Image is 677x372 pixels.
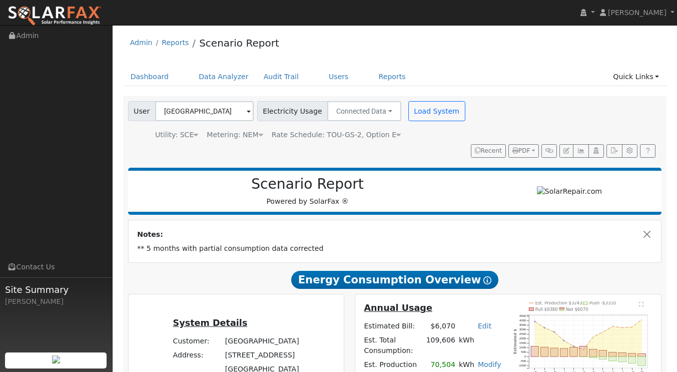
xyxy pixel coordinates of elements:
a: Admin [130,39,153,47]
text: 3500 [519,323,526,326]
span: PDF [512,147,530,154]
div: [PERSON_NAME] [5,296,107,307]
rect: onclick="" [618,353,626,357]
button: Generate Report Link [541,144,557,158]
text: 1500 [519,341,526,344]
circle: onclick="" [622,327,623,328]
td: 109,606 [424,333,457,357]
input: Select a User [155,101,254,121]
span: [PERSON_NAME] [608,9,666,17]
button: Multi-Series Graph [573,144,588,158]
td: [STREET_ADDRESS] [223,348,301,362]
rect: onclick="" [589,356,597,358]
a: Help Link [640,144,655,158]
a: Dashboard [123,68,177,86]
rect: onclick="" [531,346,539,357]
circle: onclick="" [563,340,564,341]
text: 2000 [519,336,526,340]
strong: Notes: [137,230,163,238]
td: $6,070 [424,319,457,333]
td: Address: [171,348,223,362]
button: Export Interval Data [606,144,622,158]
button: PDF [508,144,539,158]
text: Net $6070 [566,307,588,312]
a: Data Analyzer [191,68,256,86]
rect: onclick="" [599,356,607,359]
div: Powered by SolarFax ® [133,176,482,207]
span: Site Summary [5,283,107,296]
text: 2500 [519,332,526,335]
rect: onclick="" [570,347,578,357]
a: Reports [162,39,189,47]
td: [GEOGRAPHIC_DATA] [223,334,301,348]
circle: onclick="" [602,331,603,332]
text: 4500 [519,314,526,317]
text:  [639,301,644,306]
u: System Details [173,318,248,328]
rect: onclick="" [560,348,568,356]
text: 3000 [519,327,526,331]
circle: onclick="" [583,349,584,350]
a: Users [321,68,356,86]
rect: onclick="" [609,356,617,361]
button: Settings [622,144,637,158]
circle: onclick="" [593,336,594,337]
a: Modify [478,360,501,368]
img: SolarFax [8,6,102,27]
td: Customer: [171,334,223,348]
a: Scenario Report [199,37,279,49]
rect: onclick="" [599,350,607,357]
rect: onclick="" [618,356,626,362]
rect: onclick="" [638,354,646,357]
a: Reports [371,68,413,86]
h2: Scenario Report [138,176,477,193]
img: SolarRepair.com [537,186,602,197]
text: -1000 [518,363,526,367]
text: 1000 [519,345,526,349]
rect: onclick="" [628,353,636,356]
div: Metering: NEM [207,130,263,140]
circle: onclick="" [612,326,613,327]
td: ** 5 months with partial consumption data corrected [136,241,654,255]
circle: onclick="" [534,321,535,322]
text: Pull $9380 [535,307,558,312]
circle: onclick="" [573,346,574,347]
td: kWh [457,333,503,357]
td: Est. Total Consumption: [362,333,424,357]
circle: onclick="" [641,319,642,320]
rect: onclick="" [628,356,636,363]
text: 0 [524,354,526,358]
rect: onclick="" [638,356,646,365]
rect: onclick="" [589,349,597,357]
button: Recent [471,144,506,158]
button: Login As [588,144,604,158]
a: Quick Links [605,68,666,86]
span: User [128,101,156,121]
text: Push -$3310 [590,300,616,305]
text: Est. Production $32432 [535,300,585,305]
circle: onclick="" [544,327,545,328]
circle: onclick="" [554,331,555,332]
button: Close [642,229,652,240]
button: Edit User [559,144,573,158]
button: Connected Data [327,101,401,121]
text: 500 [521,350,526,353]
u: Annual Usage [364,303,432,313]
td: Estimated Bill: [362,319,424,333]
button: Load System [408,101,465,121]
a: Audit Trail [256,68,306,86]
div: Utility: SCE [155,130,198,140]
rect: onclick="" [580,346,588,356]
img: retrieve [52,355,60,363]
text: Estimated $ [513,329,517,354]
span: Electricity Usage [257,101,328,121]
rect: onclick="" [541,347,549,356]
span: Energy Consumption Overview [291,271,498,289]
circle: onclick="" [631,326,632,327]
a: Edit [478,322,491,330]
i: Show Help [483,276,491,284]
rect: onclick="" [609,352,617,357]
text: -500 [520,359,526,362]
rect: onclick="" [550,348,558,356]
text: 4000 [519,318,526,322]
